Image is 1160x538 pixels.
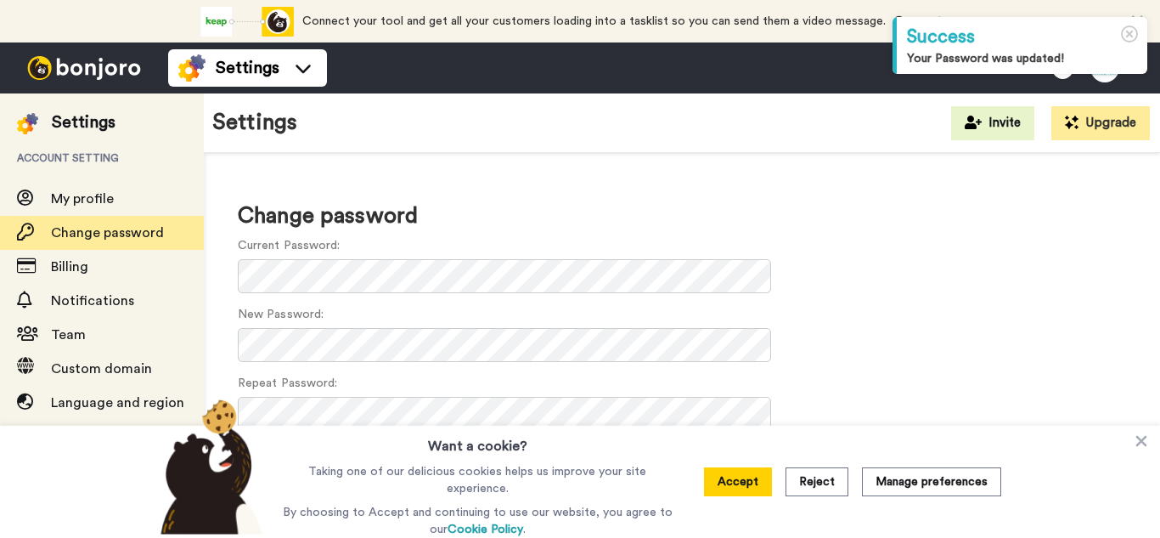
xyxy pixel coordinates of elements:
label: Repeat Password: [238,375,337,393]
span: Custom domain [51,362,152,376]
button: Reject [786,467,848,496]
span: Billing [51,260,88,274]
button: Manage preferences [862,467,1001,496]
button: Accept [704,467,772,496]
div: Success [907,24,1137,50]
p: Taking one of our delicious cookies helps us improve your site experience. [279,463,677,497]
p: By choosing to Accept and continuing to use our website, you agree to our . [279,504,677,538]
img: bear-with-cookie.png [145,399,271,535]
div: animation [200,7,294,37]
span: Language and region [51,396,184,410]
a: Cookie Policy [448,524,523,535]
label: Current Password: [238,237,340,255]
span: Notifications [51,294,134,308]
h1: Settings [212,110,297,135]
img: settings-colored.svg [178,54,206,82]
div: Your Password was updated! [907,50,1137,67]
span: Team [51,328,86,342]
span: Change password [51,226,164,240]
img: settings-colored.svg [17,113,38,134]
h3: Want a cookie? [428,426,527,456]
span: My profile [51,192,114,206]
div: Settings [52,110,115,134]
span: Settings [216,56,279,80]
span: Connect your tool and get all your customers loading into a tasklist so you can send them a video... [302,15,886,27]
label: New Password: [238,306,324,324]
button: Invite [951,106,1034,140]
button: Upgrade [1051,106,1150,140]
img: bj-logo-header-white.svg [20,56,148,80]
h1: Change password [238,204,1126,229]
